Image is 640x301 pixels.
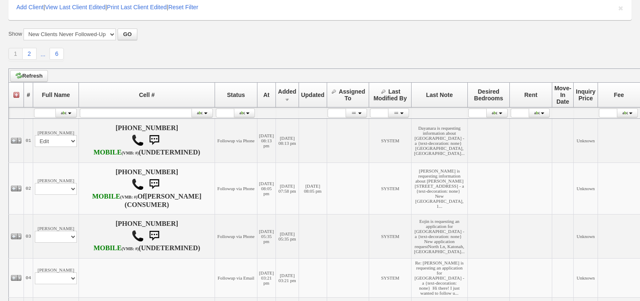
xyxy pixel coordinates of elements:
td: [DATE] 08:13 pm [276,118,299,162]
td: [DATE] 08:05 pm [257,162,275,214]
td: Followup via Phone [215,118,257,162]
span: Cell # [139,92,155,98]
td: Dayanara is requesting information about [GEOGRAPHIC_DATA] - a {text-decoration: none} [GEOGRAPHI... [411,118,467,162]
font: MOBILE [94,149,122,156]
span: Assigned To [339,88,365,102]
b: AT&T Wireless [94,244,139,252]
td: Re: [PERSON_NAME] is requesting an application for [GEOGRAPHIC_DATA] - a {text-decoration: none} ... [411,258,467,297]
a: 2 [23,48,37,60]
td: [PERSON_NAME] [33,258,79,297]
td: Unknown [574,118,598,162]
td: Unknown [574,258,598,297]
td: SYSTEM [369,118,412,162]
td: [DATE] 03:21 pm [276,258,299,297]
td: Unknown [574,162,598,214]
td: Unknown [574,214,598,258]
img: call.png [131,230,144,242]
td: [PERSON_NAME] [33,118,79,162]
b: [PERSON_NAME] [145,193,202,200]
h4: [PHONE_NUMBER] (UNDETERMINED) [81,220,213,253]
span: Last Note [426,92,453,98]
td: 01 [24,118,33,162]
b: T-Mobile USA, Inc. [94,149,139,156]
td: [DATE] 03:21 pm [257,258,275,297]
font: MOBILE [92,193,121,200]
span: Last Modified By [373,88,407,102]
td: [DATE] 07:58 pm [276,162,299,214]
td: [DATE] 08:05 pm [299,162,327,214]
a: Reset Filter [168,4,199,10]
label: Show [8,30,22,38]
img: sms.png [146,176,163,193]
span: Updated [301,92,325,98]
span: Fee [614,92,624,98]
span: Move-In Date [554,85,571,105]
td: Followup via Phone [215,214,257,258]
td: 03 [24,214,33,258]
a: Print Last Client Edited [107,4,167,10]
td: [DATE] 05:35 pm [276,214,299,258]
td: Followup via Phone [215,162,257,214]
td: [DATE] 08:13 pm [257,118,275,162]
font: (VMB: #) [122,151,139,155]
font: (VMB: #) [122,246,139,251]
td: 02 [24,162,33,214]
font: MOBILE [94,244,122,252]
span: Desired Bedrooms [474,88,503,102]
font: (VMB: #) [120,195,137,199]
a: ... [37,49,50,60]
span: Added [278,88,296,95]
span: Status [227,92,245,98]
button: GO [118,29,137,40]
td: Eojin is requesting an application for [GEOGRAPHIC_DATA] - a {text-decoration: none} New applicat... [411,214,467,258]
img: call.png [131,178,144,191]
a: Add Client [16,4,44,10]
img: sms.png [146,228,163,244]
h4: [PHONE_NUMBER] (UNDETERMINED) [81,124,213,157]
td: 04 [24,258,33,297]
td: [PERSON_NAME] [33,162,79,214]
th: # [24,82,33,107]
b: T-Mobile USA, Inc. [92,193,138,200]
a: View Last Client Edited [45,4,105,10]
span: Inquiry Price [576,88,595,102]
a: 6 [50,48,64,60]
span: Rent [525,92,538,98]
a: 1 [8,48,23,60]
span: At [263,92,270,98]
td: SYSTEM [369,162,412,214]
h4: [PHONE_NUMBER] Of (CONSUMER) [81,168,213,209]
span: Full Name [42,92,70,98]
td: SYSTEM [369,214,412,258]
td: [DATE] 05:35 pm [257,214,275,258]
td: [PERSON_NAME] is requesting information about [PERSON_NAME][STREET_ADDRESS] - a {text-decoration:... [411,162,467,214]
td: Followup via Email [215,258,257,297]
td: SYSTEM [369,258,412,297]
img: sms.png [146,132,163,149]
td: [PERSON_NAME] [33,214,79,258]
img: call.png [131,134,144,147]
a: Refresh [10,70,48,82]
